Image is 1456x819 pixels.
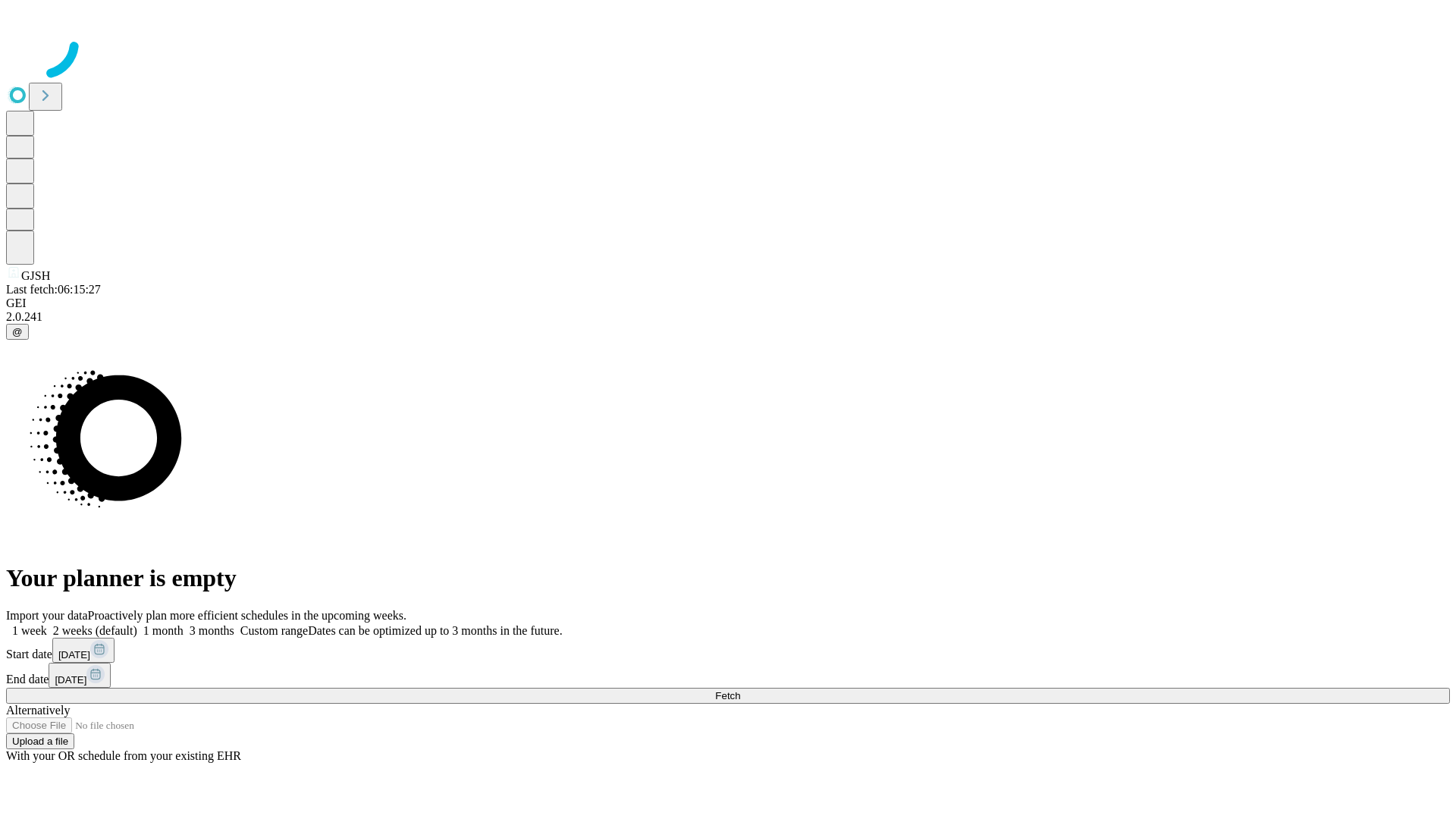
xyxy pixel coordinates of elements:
[6,564,1450,592] h1: Your planner is empty
[21,269,50,282] span: GJSH
[6,638,1450,663] div: Start date
[190,624,234,637] span: 3 months
[308,624,562,637] span: Dates can be optimized up to 3 months in the future.
[6,704,70,717] span: Alternatively
[143,624,184,637] span: 1 month
[88,609,406,622] span: Proactively plan more efficient schedules in the upcoming weeks.
[6,297,1450,310] div: GEI
[6,688,1450,704] button: Fetch
[6,310,1450,324] div: 2.0.241
[6,283,101,296] span: Last fetch: 06:15:27
[240,624,308,637] span: Custom range
[6,609,88,622] span: Import your data
[6,324,29,340] button: @
[49,663,111,688] button: [DATE]
[6,749,241,762] span: With your OR schedule from your existing EHR
[53,624,137,637] span: 2 weeks (default)
[6,733,74,749] button: Upload a file
[12,326,23,337] span: @
[6,663,1450,688] div: End date
[55,674,86,686] span: [DATE]
[52,638,115,663] button: [DATE]
[12,624,47,637] span: 1 week
[58,649,90,661] span: [DATE]
[715,690,740,701] span: Fetch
